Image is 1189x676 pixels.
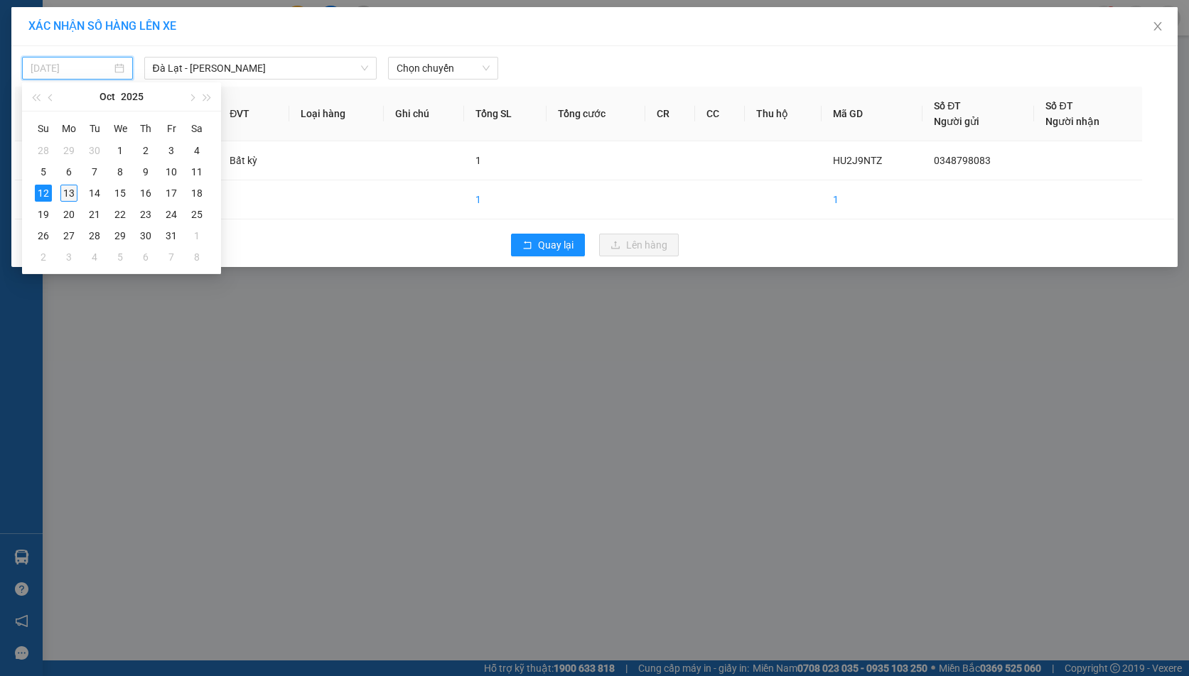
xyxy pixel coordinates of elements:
[464,87,547,141] th: Tổng SL
[31,246,56,268] td: 2025-11-02
[86,227,103,244] div: 28
[112,227,129,244] div: 29
[464,180,547,219] td: 1
[158,117,184,140] th: Fr
[822,180,922,219] td: 1
[360,64,369,72] span: down
[384,87,463,141] th: Ghi chú
[511,234,585,256] button: rollbackQuay lại
[60,249,77,266] div: 3
[695,87,745,141] th: CC
[112,206,129,223] div: 22
[163,227,180,244] div: 31
[107,182,133,204] td: 2025-10-15
[163,185,180,202] div: 17
[188,185,205,202] div: 18
[289,87,384,141] th: Loại hàng
[538,237,574,253] span: Quay lại
[133,204,158,225] td: 2025-10-23
[35,249,52,266] div: 2
[107,140,133,161] td: 2025-10-01
[163,206,180,223] div: 24
[107,225,133,246] td: 2025-10-29
[133,161,158,182] td: 2025-10-09
[133,225,158,246] td: 2025-10-30
[60,227,77,244] div: 27
[184,225,210,246] td: 2025-11-01
[82,246,107,268] td: 2025-11-04
[35,142,52,159] div: 28
[56,204,82,225] td: 2025-10-20
[60,185,77,202] div: 13
[60,163,77,180] div: 6
[133,140,158,161] td: 2025-10-02
[56,140,82,161] td: 2025-09-29
[218,87,289,141] th: ĐVT
[56,161,82,182] td: 2025-10-06
[86,163,103,180] div: 7
[158,140,184,161] td: 2025-10-03
[60,142,77,159] div: 29
[163,163,180,180] div: 10
[184,117,210,140] th: Sa
[133,246,158,268] td: 2025-11-06
[475,155,481,166] span: 1
[934,100,961,111] span: Số ĐT
[31,161,56,182] td: 2025-10-05
[133,182,158,204] td: 2025-10-16
[15,141,72,180] td: 1
[86,142,103,159] div: 30
[158,161,184,182] td: 2025-10-10
[934,155,991,166] span: 0348798083
[188,227,205,244] div: 1
[158,225,184,246] td: 2025-10-31
[31,60,112,76] input: 12/10/2025
[31,225,56,246] td: 2025-10-26
[163,142,180,159] div: 3
[35,206,52,223] div: 19
[15,87,72,141] th: STT
[1045,100,1072,111] span: Số ĐT
[188,249,205,266] div: 8
[397,58,490,79] span: Chọn chuyến
[56,225,82,246] td: 2025-10-27
[158,204,184,225] td: 2025-10-24
[137,142,154,159] div: 2
[184,182,210,204] td: 2025-10-18
[137,206,154,223] div: 23
[184,204,210,225] td: 2025-10-25
[86,249,103,266] div: 4
[188,206,205,223] div: 25
[31,204,56,225] td: 2025-10-19
[82,117,107,140] th: Tu
[137,185,154,202] div: 16
[112,142,129,159] div: 1
[1138,7,1178,47] button: Close
[522,240,532,251] span: rollback
[31,117,56,140] th: Su
[822,87,922,141] th: Mã GD
[153,58,368,79] span: Đà Lạt - Gia Lai
[31,182,56,204] td: 2025-10-12
[121,82,144,111] button: 2025
[934,116,979,127] span: Người gửi
[86,206,103,223] div: 21
[60,206,77,223] div: 20
[137,163,154,180] div: 9
[112,249,129,266] div: 5
[184,246,210,268] td: 2025-11-08
[82,161,107,182] td: 2025-10-07
[188,163,205,180] div: 11
[56,246,82,268] td: 2025-11-03
[218,141,289,180] td: Bất kỳ
[82,204,107,225] td: 2025-10-21
[645,87,695,141] th: CR
[107,117,133,140] th: We
[188,142,205,159] div: 4
[82,225,107,246] td: 2025-10-28
[99,82,115,111] button: Oct
[35,227,52,244] div: 26
[547,87,645,141] th: Tổng cước
[1152,21,1163,32] span: close
[56,182,82,204] td: 2025-10-13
